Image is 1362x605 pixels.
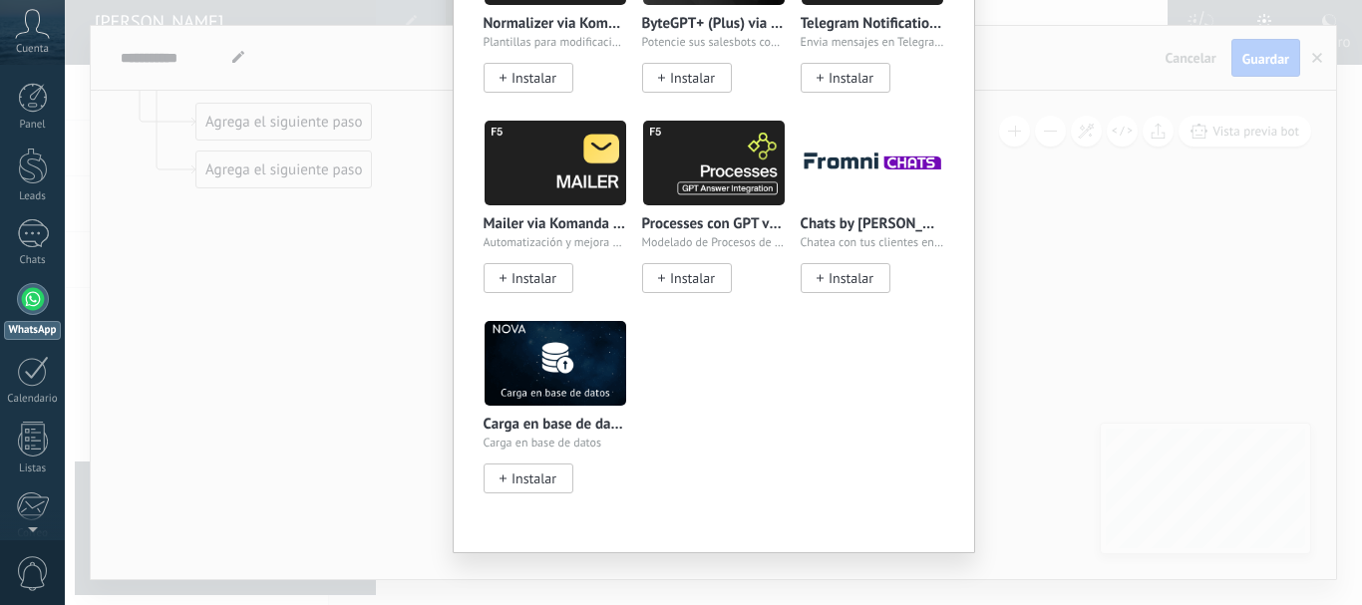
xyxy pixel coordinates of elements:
div: Calendario [4,393,62,406]
div: WhatsApp [4,321,61,340]
p: Processes con GPT via Komanda F5 [642,216,786,233]
span: Instalar [829,270,873,287]
button: Instalar [801,63,890,93]
div: Listas [4,462,62,475]
button: Instalar [484,463,573,493]
button: Instalar [484,263,573,293]
span: Modelado de Procesos de Negocio con IA en BPMN [642,236,786,250]
button: Instalar [642,63,732,93]
span: Instalar [670,270,715,287]
button: Instalar [801,263,890,293]
span: Envia mensajes en Telegram [801,36,944,50]
span: Plantillas para modificación de número de teléfono [484,36,627,50]
span: Cuenta [16,43,49,56]
p: Carga en base de datos via NOVA [484,417,627,434]
span: Carga en base de datos [484,437,627,451]
p: Mailer via Komanda F5 [484,216,627,233]
span: Instalar [511,270,556,287]
div: Processes con GPT via Komanda F5 [642,120,801,320]
span: Chatea con tus clientes en TG, [GEOGRAPHIC_DATA], Inst, etc. [801,236,944,250]
p: ByteGPT+ (Plus) via Bytebio [642,16,786,33]
div: Mailer via Komanda F5 [484,120,642,320]
img: logo_main.png [643,115,785,211]
div: Leads [4,190,62,203]
p: Normalizer via Komanda F5 [484,16,627,33]
div: Carga en base de datos via NOVA [484,320,642,520]
div: Chats [4,254,62,267]
button: Instalar [484,63,573,93]
img: logo_main.png [485,315,626,412]
img: logo_main.png [802,115,943,211]
span: Instalar [670,70,715,87]
span: Instalar [511,470,556,487]
span: Potencie sus salesbots con IA (GPT y ChatGPT) [642,36,786,50]
span: Instalar [829,70,873,87]
p: Telegram Notifications via Komanda F5 [801,16,944,33]
img: logo_main.png [485,115,626,211]
div: Chats by Fromni [801,120,944,320]
p: Chats by [PERSON_NAME] [801,216,944,233]
span: Instalar [511,70,556,87]
div: Panel [4,119,62,132]
button: Instalar [642,263,732,293]
span: Automatización y mejora del envío de emails [484,236,627,250]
